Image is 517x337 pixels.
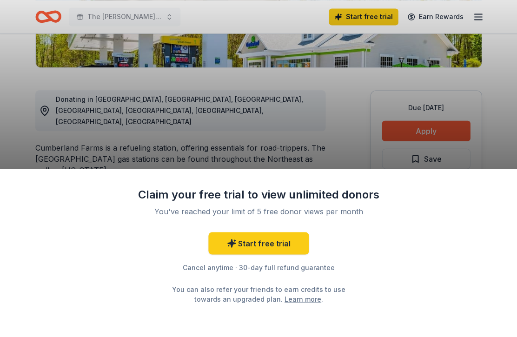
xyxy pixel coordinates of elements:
div: Claim your free trial to view unlimited donors [138,187,379,202]
a: Learn more [285,294,321,304]
div: You've reached your limit of 5 free donor views per month [149,206,368,217]
a: Start free trial [208,232,309,254]
div: You can also refer your friends to earn credits to use towards an upgraded plan. . [164,284,353,304]
div: Cancel anytime · 30-day full refund guarantee [138,262,379,273]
